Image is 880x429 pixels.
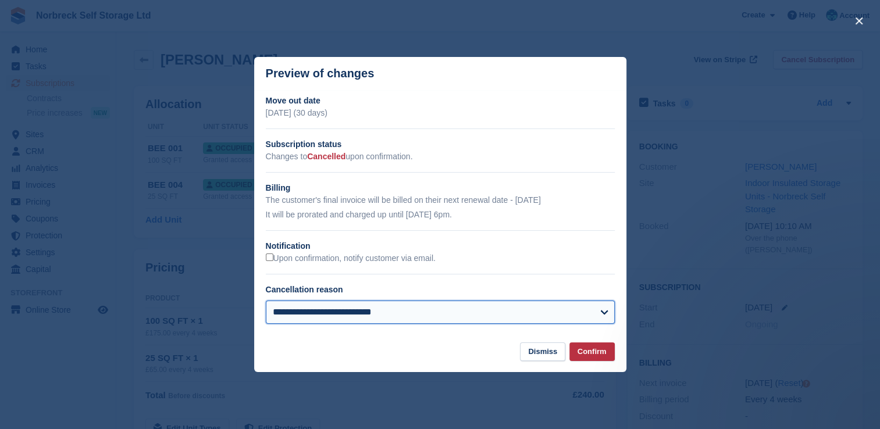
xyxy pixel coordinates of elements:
[266,151,615,163] p: Changes to upon confirmation.
[266,95,615,107] h2: Move out date
[266,209,615,221] p: It will be prorated and charged up until [DATE] 6pm.
[520,342,565,362] button: Dismiss
[266,194,615,206] p: The customer's final invoice will be billed on their next renewal date - [DATE]
[266,138,615,151] h2: Subscription status
[569,342,615,362] button: Confirm
[266,253,273,261] input: Upon confirmation, notify customer via email.
[266,67,375,80] p: Preview of changes
[850,12,868,30] button: close
[266,107,615,119] p: [DATE] (30 days)
[266,240,615,252] h2: Notification
[266,253,436,264] label: Upon confirmation, notify customer via email.
[266,182,615,194] h2: Billing
[266,285,343,294] label: Cancellation reason
[307,152,345,161] span: Cancelled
